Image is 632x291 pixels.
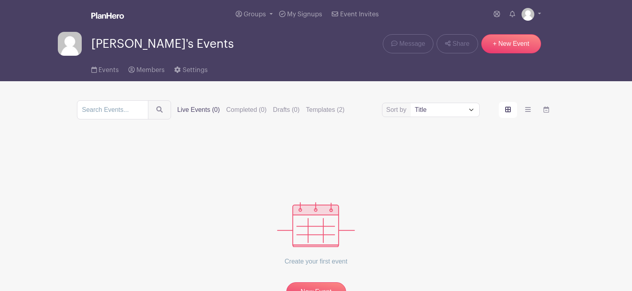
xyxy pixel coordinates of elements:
a: Settings [174,56,207,81]
a: Message [383,34,433,53]
label: Completed (0) [226,105,266,115]
img: logo_white-6c42ec7e38ccf1d336a20a19083b03d10ae64f83f12c07503d8b9e83406b4c7d.svg [91,12,124,19]
span: Share [453,39,470,49]
span: Groups [244,11,266,18]
a: Share [437,34,478,53]
label: Sort by [386,105,409,115]
div: order and view [499,102,555,118]
a: Events [91,56,119,81]
a: Members [128,56,165,81]
span: Members [136,67,165,73]
span: Event Invites [340,11,379,18]
img: default-ce2991bfa6775e67f084385cd625a349d9dcbb7a52a09fb2fda1e96e2d18dcdb.png [58,32,82,56]
img: events_empty-56550af544ae17c43cc50f3ebafa394433d06d5f1891c01edc4b5d1d59cfda54.svg [277,202,355,247]
span: Message [399,39,425,49]
p: Create your first event [277,247,355,276]
input: Search Events... [77,100,148,119]
div: filters [177,105,345,115]
a: + New Event [481,34,541,53]
span: [PERSON_NAME]'s Events [91,37,234,51]
label: Templates (2) [306,105,345,115]
span: Settings [183,67,208,73]
label: Drafts (0) [273,105,300,115]
img: default-ce2991bfa6775e67f084385cd625a349d9dcbb7a52a09fb2fda1e96e2d18dcdb.png [522,8,534,21]
label: Live Events (0) [177,105,220,115]
span: Events [98,67,119,73]
span: My Signups [287,11,322,18]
